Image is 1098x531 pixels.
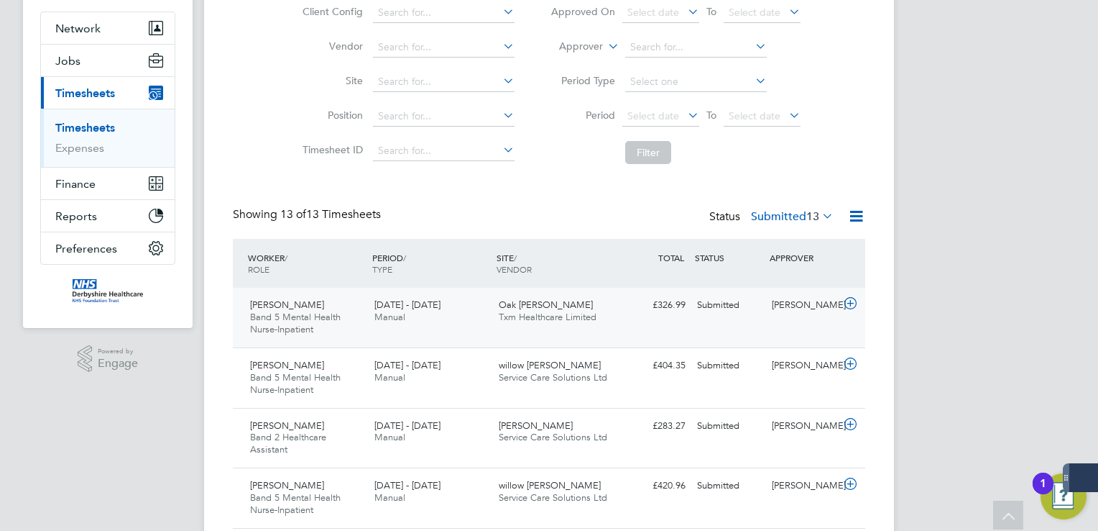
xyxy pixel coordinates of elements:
span: TYPE [372,263,392,275]
div: STATUS [691,245,766,271]
input: Search for... [625,37,767,58]
div: SITE [493,245,617,282]
img: derbyshire-nhs-logo-retina.png [73,279,143,302]
button: Preferences [41,232,175,264]
span: Service Care Solutions Ltd [499,491,607,504]
label: Position [298,109,363,122]
div: Submitted [691,414,766,438]
span: Band 2 Healthcare Assistant [250,431,326,455]
span: 13 of [280,207,306,222]
span: Finance [55,177,96,191]
span: Manual [374,371,405,383]
div: Submitted [691,474,766,498]
span: VENDOR [497,263,532,275]
button: Jobs [41,45,175,76]
label: Approved On [550,5,615,18]
input: Search for... [373,106,515,127]
span: [PERSON_NAME] [250,479,324,491]
span: Band 5 Mental Health Nurse-Inpatient [250,491,341,516]
input: Search for... [373,37,515,58]
span: [PERSON_NAME] [250,299,324,311]
div: £404.35 [617,354,691,378]
div: PERIOD [369,245,493,282]
button: Timesheets [41,77,175,109]
span: Preferences [55,242,117,255]
div: [PERSON_NAME] [766,414,841,438]
span: / [514,252,517,263]
span: Service Care Solutions Ltd [499,431,607,443]
div: Submitted [691,354,766,378]
span: Select date [729,109,780,122]
span: 13 [806,209,819,224]
span: Jobs [55,54,80,68]
span: willow [PERSON_NAME] [499,359,601,371]
span: TOTAL [658,252,684,263]
span: / [403,252,406,263]
label: Timesheet ID [298,143,363,156]
span: Manual [374,431,405,443]
button: Filter [625,141,671,164]
div: [PERSON_NAME] [766,294,841,317]
button: Finance [41,168,175,199]
span: To [702,2,721,21]
span: [PERSON_NAME] [250,419,324,432]
input: Search for... [373,3,515,23]
span: Network [55,22,101,35]
span: Oak [PERSON_NAME] [499,299,593,311]
label: Period Type [550,74,615,87]
span: [DATE] - [DATE] [374,299,440,311]
a: Powered byEngage [78,345,139,373]
div: WORKER [244,245,369,282]
div: Timesheets [41,109,175,167]
span: Select date [627,6,679,19]
a: Timesheets [55,121,115,135]
span: Engage [98,358,138,370]
div: £326.99 [617,294,691,317]
span: Manual [374,491,405,504]
span: [DATE] - [DATE] [374,359,440,371]
button: Open Resource Center, 1 new notification [1041,473,1087,519]
div: £283.27 [617,414,691,438]
div: Submitted [691,294,766,317]
span: [DATE] - [DATE] [374,419,440,432]
span: Band 5 Mental Health Nurse-Inpatient [250,311,341,335]
label: Submitted [751,209,834,224]
span: To [702,106,721,124]
span: 13 Timesheets [280,207,381,222]
div: [PERSON_NAME] [766,354,841,378]
label: Approver [538,40,603,54]
span: ROLE [248,263,269,275]
span: Powered by [98,345,138,358]
span: Manual [374,311,405,323]
span: [PERSON_NAME] [499,419,573,432]
span: [DATE] - [DATE] [374,479,440,491]
a: Go to home page [40,279,175,302]
div: Showing [233,207,384,222]
input: Search for... [373,72,515,92]
label: Vendor [298,40,363,53]
span: Service Care Solutions Ltd [499,371,607,383]
input: Select one [625,72,767,92]
span: willow [PERSON_NAME] [499,479,601,491]
div: £420.96 [617,474,691,498]
span: [PERSON_NAME] [250,359,324,371]
span: Select date [627,109,679,122]
span: / [285,252,287,263]
div: 1 [1040,484,1046,502]
div: [PERSON_NAME] [766,474,841,498]
label: Period [550,109,615,122]
div: APPROVER [766,245,841,271]
label: Client Config [298,5,363,18]
a: Expenses [55,141,104,155]
button: Network [41,12,175,44]
div: Status [709,207,836,227]
input: Search for... [373,141,515,161]
span: Timesheets [55,86,115,100]
span: Reports [55,209,97,223]
label: Site [298,74,363,87]
span: Select date [729,6,780,19]
span: Band 5 Mental Health Nurse-Inpatient [250,371,341,396]
span: Txm Healthcare Limited [499,311,596,323]
button: Reports [41,200,175,232]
